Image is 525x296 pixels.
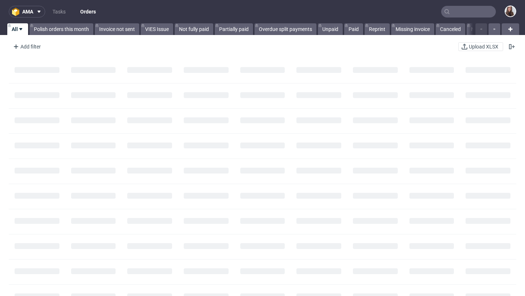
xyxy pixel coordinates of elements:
a: Overdue split payments [254,23,316,35]
a: Not PL [467,23,491,35]
button: Upload XLSX [458,42,503,51]
a: Canceled [436,23,465,35]
a: Partially paid [215,23,253,35]
a: Reprint [365,23,390,35]
a: Paid [344,23,363,35]
img: Sandra Beśka [505,6,516,16]
img: logo [12,8,22,16]
div: Add filter [10,41,42,52]
a: Missing invoice [391,23,434,35]
button: ama [9,6,45,17]
span: Upload XLSX [467,44,500,49]
a: All [7,23,28,35]
a: Tasks [48,6,70,17]
a: Orders [76,6,100,17]
a: Polish orders this month [30,23,93,35]
a: Unpaid [318,23,343,35]
a: VIES Issue [141,23,173,35]
a: Not fully paid [175,23,213,35]
a: Invoice not sent [95,23,139,35]
span: ama [22,9,33,14]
